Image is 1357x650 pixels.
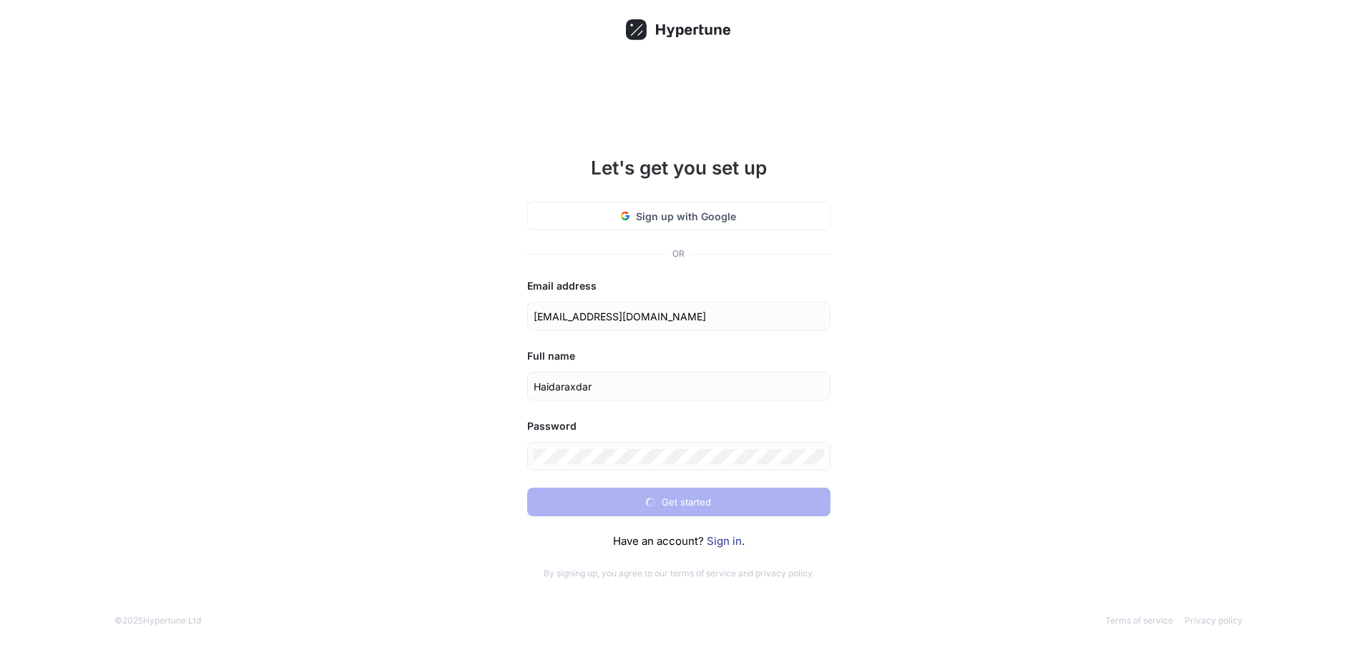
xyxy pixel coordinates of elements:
[527,533,831,550] div: Have an account? .
[527,418,831,435] div: Password
[636,209,736,224] span: Sign up with Google
[527,488,831,516] button: Get started
[662,498,711,506] span: Get started
[527,567,831,580] p: By signing up, you agree to our and .
[707,534,742,548] a: Sign in
[527,154,831,182] h1: Let's get you set up
[534,309,824,324] input: name@company.com
[1185,615,1243,626] a: Privacy policy
[114,614,201,627] div: © 2025 Hypertune Ltd
[670,568,736,578] a: terms of service
[1105,615,1173,626] a: Terms of service
[527,348,831,365] div: Full name
[527,277,831,295] div: Email address
[527,202,831,230] button: Sign up with Google
[534,379,824,394] input: Full name
[672,247,685,260] div: OR
[755,568,812,578] a: privacy policy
